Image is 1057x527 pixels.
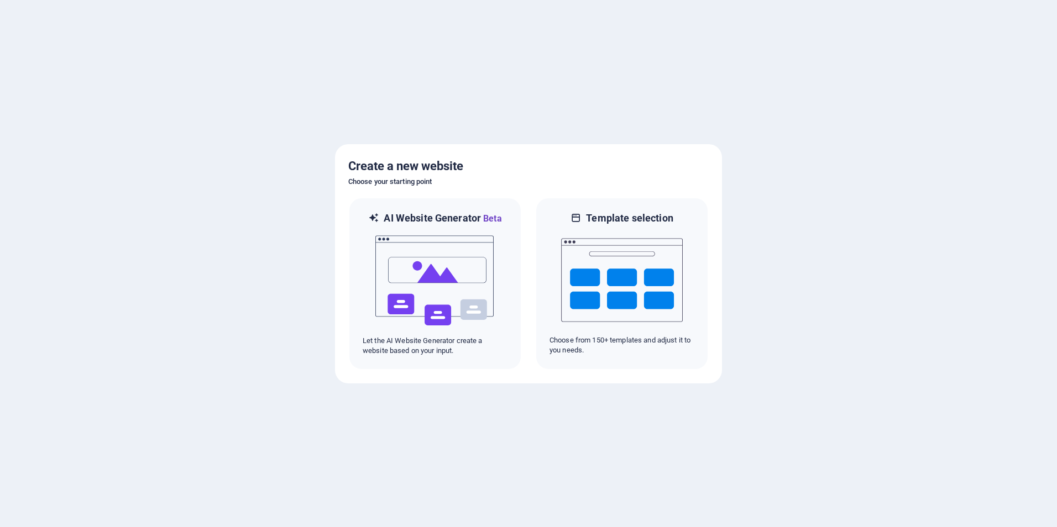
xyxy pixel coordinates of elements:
[348,175,709,188] h6: Choose your starting point
[363,336,507,356] p: Let the AI Website Generator create a website based on your input.
[586,212,673,225] h6: Template selection
[374,225,496,336] img: ai
[348,157,709,175] h5: Create a new website
[384,212,501,225] h6: AI Website Generator
[535,197,709,370] div: Template selectionChoose from 150+ templates and adjust it to you needs.
[348,197,522,370] div: AI Website GeneratorBetaaiLet the AI Website Generator create a website based on your input.
[481,213,502,224] span: Beta
[550,335,694,355] p: Choose from 150+ templates and adjust it to you needs.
